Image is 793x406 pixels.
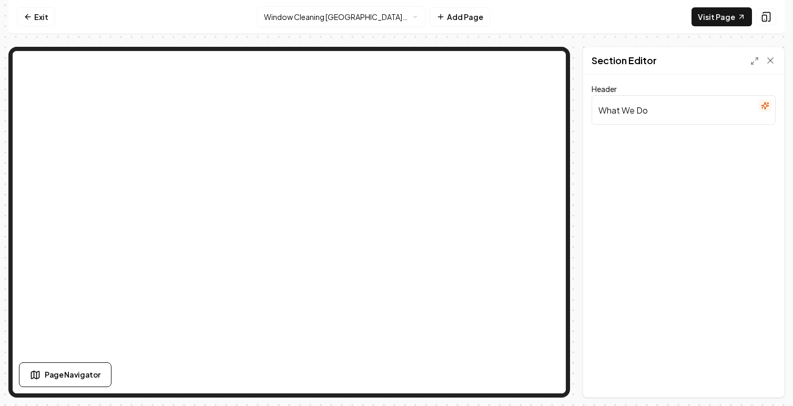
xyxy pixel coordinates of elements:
[430,7,490,26] button: Add Page
[592,84,617,94] label: Header
[17,7,55,26] a: Exit
[45,369,100,380] span: Page Navigator
[692,7,752,26] a: Visit Page
[592,95,776,125] input: Header
[592,53,657,68] h2: Section Editor
[19,362,111,387] button: Page Navigator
